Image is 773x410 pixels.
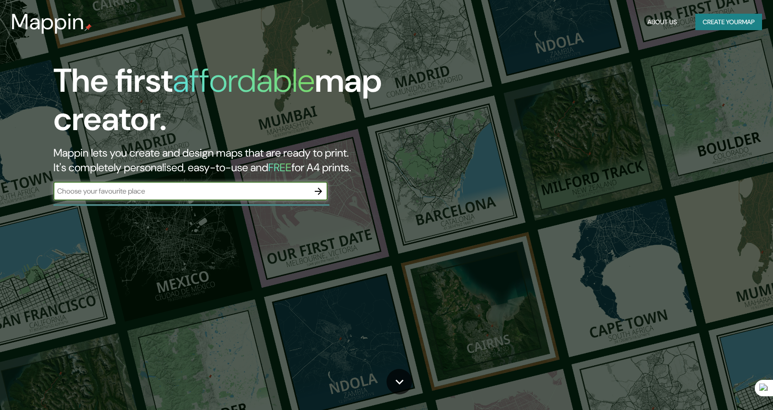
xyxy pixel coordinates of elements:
[85,24,92,31] img: mappin-pin
[53,62,440,146] h1: The first map creator.
[173,59,315,102] h1: affordable
[268,160,291,174] h5: FREE
[53,146,440,175] h2: Mappin lets you create and design maps that are ready to print. It's completely personalised, eas...
[644,14,681,31] button: About Us
[695,14,762,31] button: Create yourmap
[11,9,85,35] h3: Mappin
[53,186,309,196] input: Choose your favourite place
